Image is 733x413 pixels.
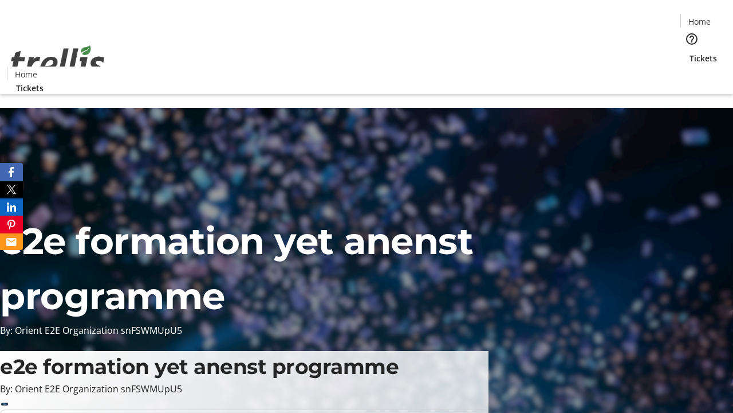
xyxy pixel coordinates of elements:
[680,28,703,50] button: Help
[689,52,717,64] span: Tickets
[7,68,44,80] a: Home
[7,33,109,90] img: Orient E2E Organization snFSWMUpU5's Logo
[680,52,726,64] a: Tickets
[16,82,44,94] span: Tickets
[688,15,711,28] span: Home
[7,82,53,94] a: Tickets
[15,68,37,80] span: Home
[680,64,703,87] button: Cart
[681,15,718,28] a: Home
